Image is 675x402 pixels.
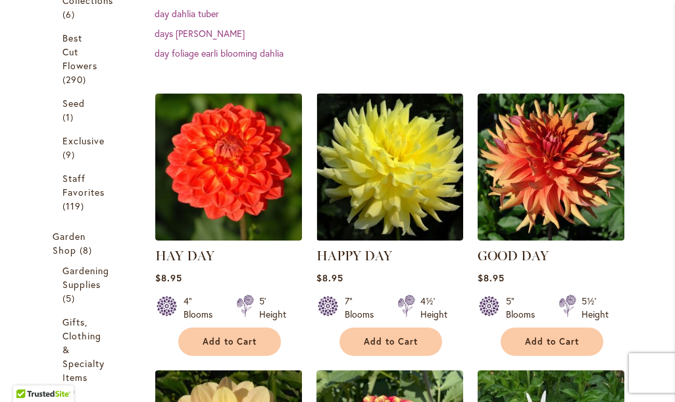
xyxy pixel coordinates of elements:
span: 6 [63,7,78,21]
div: 4½' Height [420,295,447,321]
span: Garden Shop [53,230,86,256]
a: HAY DAY [155,248,214,264]
span: Gardening Supplies [63,264,109,291]
span: Exclusive [63,134,105,147]
span: Gifts, Clothing & Specialty Items [63,316,105,384]
button: Add to Cart [339,328,442,356]
span: $8.95 [316,272,343,284]
a: GOOD DAY [478,231,624,243]
a: Seed [63,96,96,124]
a: Staff Favorites [63,171,96,213]
button: Add to Cart [501,328,603,356]
div: 4" Blooms [184,295,220,321]
iframe: Launch Accessibility Center [10,355,47,392]
a: GOOD DAY [478,248,549,264]
img: HAY DAY [155,94,302,241]
a: day dahlia tuber [155,7,219,20]
span: $8.95 [478,272,505,284]
img: GOOD DAY [478,94,624,241]
a: days [PERSON_NAME] [155,27,245,40]
div: 5½' Height [582,295,609,321]
div: 5" Blooms [506,295,543,321]
a: Garden Shop [53,229,106,257]
button: Add to Cart [178,328,281,356]
span: 8 [80,243,95,257]
span: 5 [63,291,78,305]
span: 1 [63,110,77,124]
a: HAPPY DAY [316,231,463,243]
span: Best Cut Flowers [63,32,97,72]
div: 7" Blooms [345,295,382,321]
span: 9 [63,148,78,161]
span: $8.95 [155,272,182,284]
span: 290 [63,72,89,86]
a: Best Cut Flowers [63,31,96,86]
span: Add to Cart [525,336,579,347]
a: HAY DAY [155,231,302,243]
span: 3 [63,384,78,398]
span: Add to Cart [364,336,418,347]
a: Gardening Supplies [63,264,96,305]
a: Gifts, Clothing &amp; Specialty Items [63,315,96,398]
span: 119 [63,199,87,213]
span: Add to Cart [203,336,257,347]
a: day foliage earli blooming dahlia [155,47,284,59]
span: Staff Favorites [63,172,105,198]
a: Exclusive [63,134,96,161]
div: 5' Height [259,295,286,321]
span: Seed [63,97,85,109]
a: HAPPY DAY [316,248,392,264]
img: HAPPY DAY [316,94,463,241]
